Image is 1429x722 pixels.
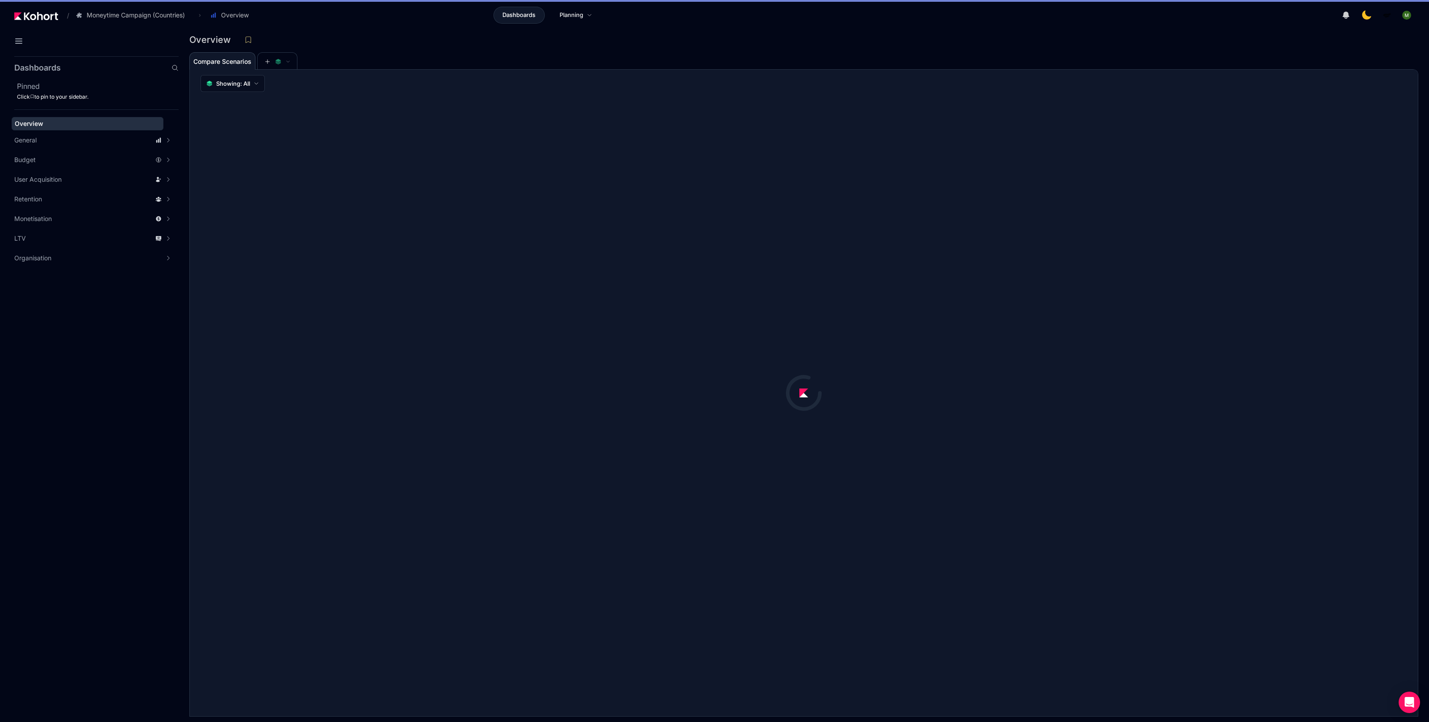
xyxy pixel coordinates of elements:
[87,11,185,20] span: Moneytime Campaign (Countries)
[502,11,535,20] span: Dashboards
[14,175,62,184] span: User Acquisition
[14,136,37,145] span: General
[14,195,42,204] span: Retention
[14,64,61,72] h2: Dashboards
[17,93,179,100] div: Click to pin to your sidebar.
[193,58,251,65] span: Compare Scenarios
[560,11,583,20] span: Planning
[14,234,26,243] span: LTV
[15,120,43,127] span: Overview
[216,79,250,88] span: Showing: All
[71,8,194,23] button: Moneytime Campaign (Countries)
[201,75,265,92] button: Showing: All
[14,214,52,223] span: Monetisation
[14,12,58,20] img: Kohort logo
[205,8,258,23] button: Overview
[12,117,163,130] a: Overview
[1399,692,1420,713] div: Open Intercom Messenger
[493,7,545,24] a: Dashboards
[60,11,69,20] span: /
[1383,11,1391,20] img: logo_MoneyTimeLogo_1_20250619094856634230.png
[221,11,249,20] span: Overview
[17,81,179,92] h2: Pinned
[550,7,602,24] a: Planning
[14,155,36,164] span: Budget
[189,35,236,44] h3: Overview
[197,12,203,19] span: ›
[14,254,51,263] span: Organisation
